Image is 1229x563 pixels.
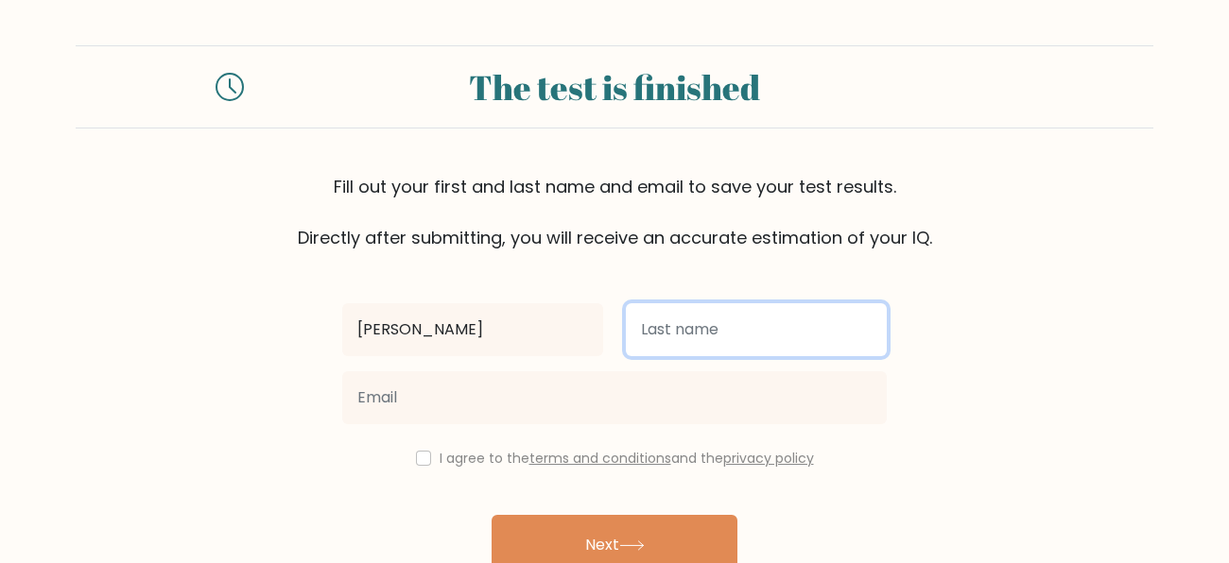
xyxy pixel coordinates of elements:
[440,449,814,468] label: I agree to the and the
[626,303,887,356] input: Last name
[529,449,671,468] a: terms and conditions
[723,449,814,468] a: privacy policy
[267,61,962,112] div: The test is finished
[342,371,887,424] input: Email
[76,174,1153,250] div: Fill out your first and last name and email to save your test results. Directly after submitting,...
[342,303,603,356] input: First name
